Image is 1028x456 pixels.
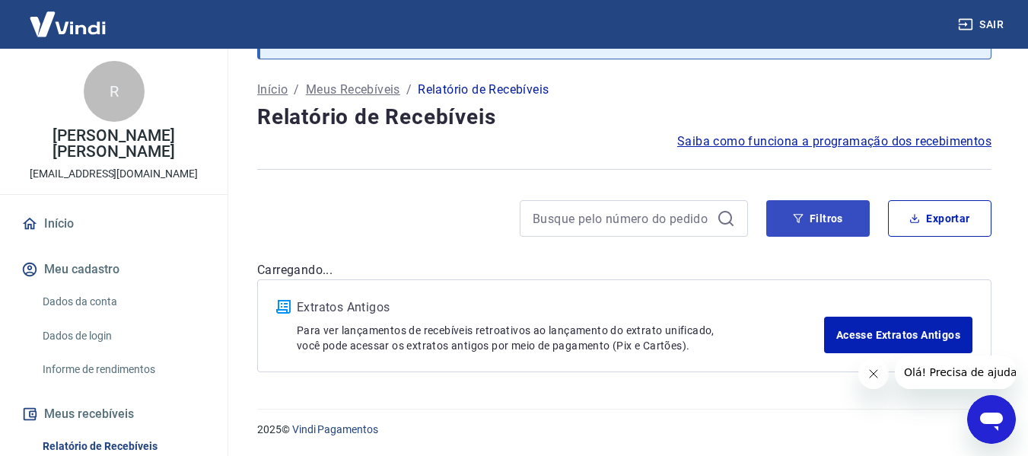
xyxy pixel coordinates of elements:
button: Exportar [888,200,991,237]
iframe: Botão para abrir a janela de mensagens [967,395,1016,444]
img: Vindi [18,1,117,47]
a: Informe de rendimentos [37,354,209,385]
p: [PERSON_NAME] [PERSON_NAME] [12,128,215,160]
p: Extratos Antigos [297,298,824,317]
a: Início [257,81,288,99]
p: Carregando... [257,261,991,279]
span: Olá! Precisa de ajuda? [9,11,128,23]
h4: Relatório de Recebíveis [257,102,991,132]
iframe: Fechar mensagem [858,359,889,389]
p: Relatório de Recebíveis [418,81,549,99]
div: R [84,61,145,122]
button: Meus recebíveis [18,397,209,431]
button: Meu cadastro [18,253,209,286]
input: Busque pelo número do pedido [533,207,711,230]
p: 2025 © [257,422,991,438]
iframe: Mensagem da empresa [895,356,1016,389]
img: ícone [276,300,291,314]
a: Início [18,207,209,241]
p: / [294,81,299,99]
p: [EMAIL_ADDRESS][DOMAIN_NAME] [30,166,198,182]
a: Meus Recebíveis [306,81,400,99]
a: Acesse Extratos Antigos [824,317,972,353]
p: / [406,81,412,99]
a: Saiba como funciona a programação dos recebimentos [677,132,991,151]
a: Dados de login [37,320,209,352]
a: Dados da conta [37,286,209,317]
p: Para ver lançamentos de recebíveis retroativos ao lançamento do extrato unificado, você pode aces... [297,323,824,353]
button: Sair [955,11,1010,39]
a: Vindi Pagamentos [292,423,378,435]
button: Filtros [766,200,870,237]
